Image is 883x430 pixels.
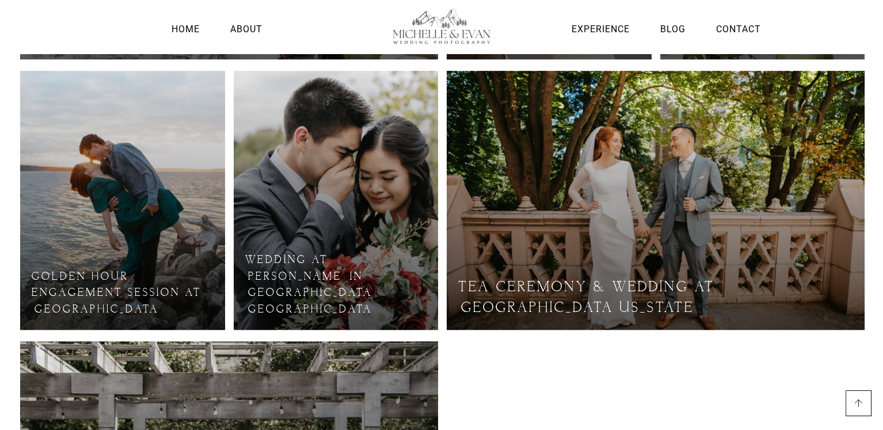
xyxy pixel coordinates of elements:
[169,21,203,37] a: Home
[20,71,225,330] a: Golden Hour Engagement Session at Discovery Park
[657,21,688,37] a: Blog
[568,21,632,37] a: Experience
[227,21,265,37] a: About
[713,21,763,37] a: Contact
[447,71,865,330] a: Tea Ceremony & Wedding at University of Washington
[234,71,439,330] a: Wedding at Maceli’s in Lawrence, KS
